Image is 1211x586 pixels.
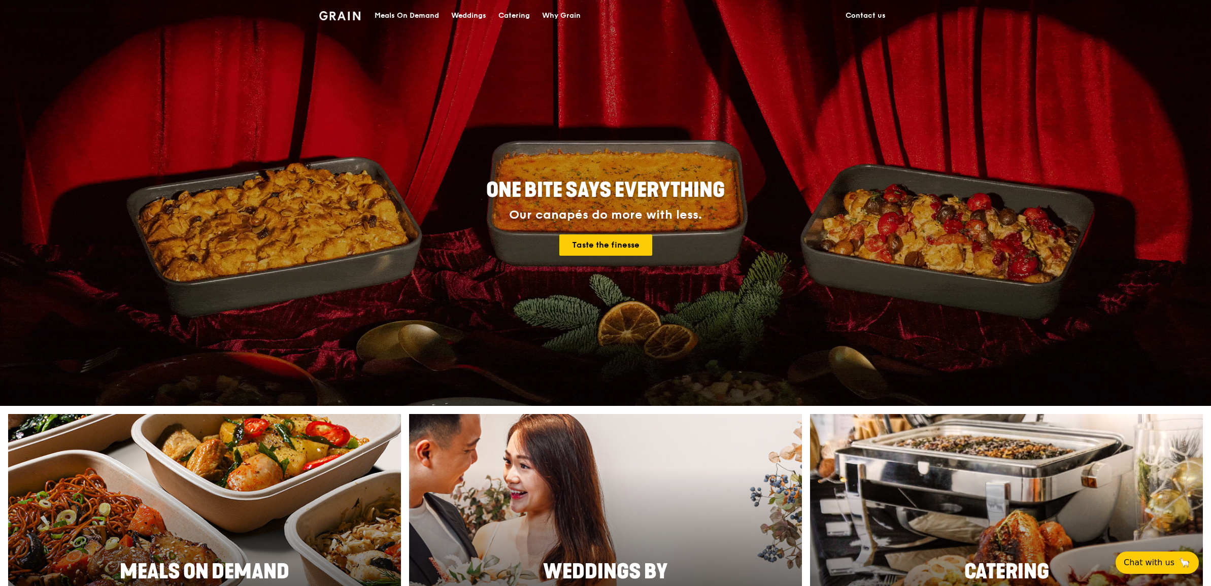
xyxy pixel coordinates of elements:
[319,11,360,20] img: Grain
[964,560,1049,584] span: Catering
[375,1,439,31] div: Meals On Demand
[536,1,587,31] a: Why Grain
[451,1,486,31] div: Weddings
[542,1,581,31] div: Why Grain
[120,560,289,584] span: Meals On Demand
[1116,551,1199,574] button: Chat with us🦙
[1179,557,1191,569] span: 🦙
[839,1,892,31] a: Contact us
[498,1,530,31] div: Catering
[559,234,652,256] a: Taste the finesse
[492,1,536,31] a: Catering
[1124,557,1174,569] span: Chat with us
[445,1,492,31] a: Weddings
